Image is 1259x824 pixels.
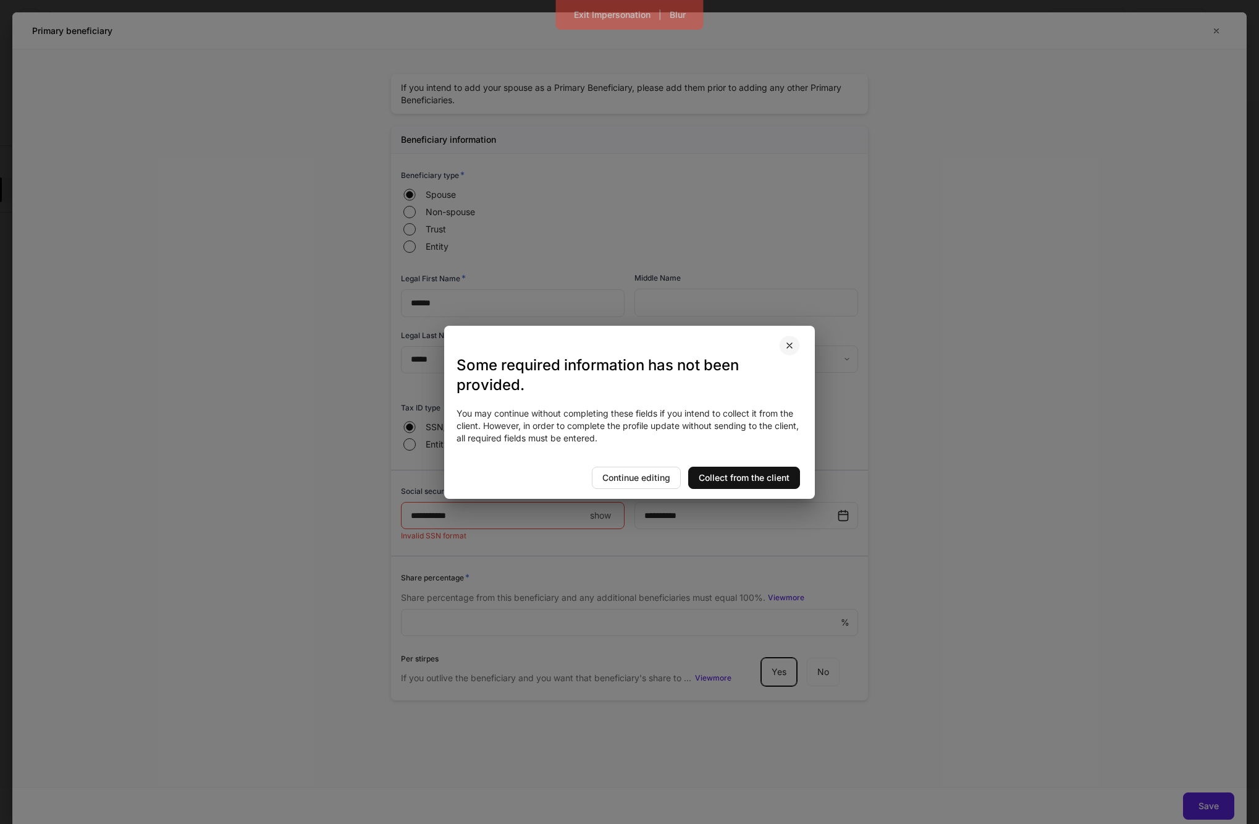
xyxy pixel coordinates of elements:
[457,355,802,395] h3: Some required information has not been provided.
[699,474,790,482] div: Collect from the client
[688,467,800,489] button: Collect from the client
[592,467,681,489] button: Continue editing
[457,407,802,444] div: You may continue without completing these fields if you intend to collect it from the client. How...
[574,11,651,19] div: Exit Impersonation
[602,474,670,482] div: Continue editing
[670,11,686,19] div: Blur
